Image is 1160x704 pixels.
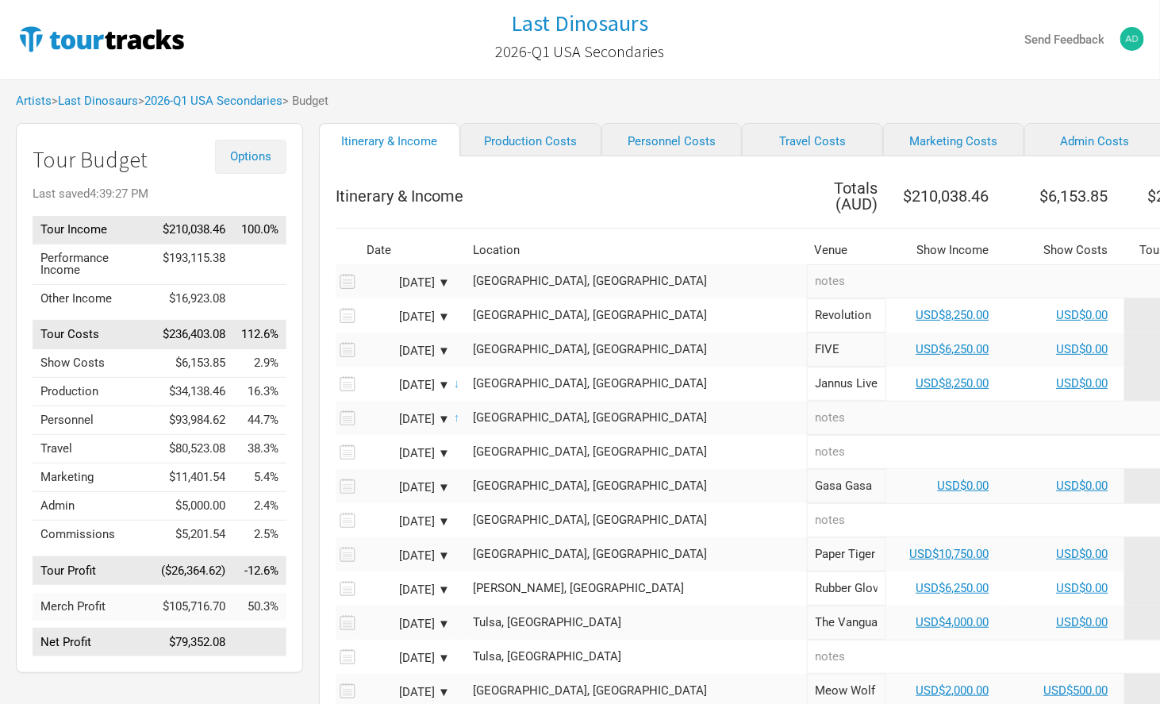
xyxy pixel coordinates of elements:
td: Production [33,378,153,406]
div: Denton, United States [474,583,799,594]
a: Marketing Costs [883,123,1024,156]
th: $210,038.46 [886,172,1005,220]
td: Admin as % of Tour Income [233,492,286,521]
td: Marketing as % of Tour Income [233,464,286,492]
input: Paper Tiger [807,537,886,571]
td: Personnel [33,406,153,435]
a: Travel Costs [742,123,883,156]
th: Location [466,237,807,264]
td: $193,115.38 [153,244,233,284]
div: New Orleans, United States [474,514,799,526]
td: Show Costs [33,349,153,378]
a: Production Costs [460,123,601,156]
a: USD$2,000.00 [916,683,989,698]
td: Admin [33,492,153,521]
td: $6,153.85 [153,349,233,378]
a: USD$10,750.00 [910,547,989,561]
td: Performance Income [33,244,153,284]
input: Rubber Gloves [807,571,886,606]
input: Gasa Gasa [807,469,886,503]
a: Last Dinosaurs [58,94,138,108]
h1: Tour Budget [33,148,286,172]
div: [DATE] ▼ [363,584,450,596]
a: Personnel Costs [601,123,743,156]
a: USD$0.00 [1057,342,1108,356]
td: $93,984.62 [153,406,233,435]
td: $79,352.08 [153,629,233,657]
input: Revolution [807,298,886,333]
a: USD$0.00 [1057,615,1108,629]
div: [DATE] ▼ [363,482,450,494]
a: 2026-Q1 USA Secondaries [144,94,282,108]
td: Tour Costs as % of Tour Income [233,321,286,349]
h2: 2026-Q1 USA Secondaries [496,43,665,60]
span: ↑ [454,410,460,425]
div: [DATE] ▼ [363,277,450,289]
h1: Last Dinosaurs [512,9,649,37]
td: Tour Costs [33,321,153,349]
td: $5,000.00 [153,492,233,521]
td: Tour Income as % of Tour Income [233,216,286,244]
div: Tulsa, United States [474,651,799,663]
td: $236,403.08 [153,321,233,349]
td: $11,401.54 [153,464,233,492]
a: USD$6,250.00 [916,581,989,595]
td: Other Income as % of Tour Income [233,284,286,313]
a: USD$0.00 [1057,376,1108,390]
td: Commissions as % of Tour Income [233,521,286,549]
button: Options [215,140,286,174]
div: [DATE] ▼ [363,311,450,323]
span: Move Earlier [454,410,460,425]
span: > [52,95,138,107]
strong: Send Feedback [1024,33,1104,47]
div: [DATE] ▼ [363,550,450,562]
td: $80,523.08 [153,435,233,464]
th: Totals ( AUD ) [807,172,886,220]
td: Show Costs as % of Tour Income [233,349,286,378]
div: Last saved 4:39:27 PM [33,188,286,200]
div: St. Petersburg, United States [474,412,799,424]
a: Last Dinosaurs [512,11,649,36]
th: Show Income [886,237,1005,264]
td: $210,038.46 [153,216,233,244]
a: USD$0.00 [1057,479,1108,493]
div: [DATE] ▼ [363,379,450,391]
img: adamkreeft [1120,27,1144,51]
span: > [138,95,282,107]
td: Other Income [33,284,153,313]
td: Travel as % of Tour Income [233,435,286,464]
div: Santa Fe, United States [474,685,799,697]
td: Personnel as % of Tour Income [233,406,286,435]
div: [DATE] ▼ [363,652,450,664]
td: Merch Profit as % of Tour Income [233,593,286,621]
input: Jannus Live [807,367,886,401]
td: Merch Profit [33,593,153,621]
div: New Orleans, United States [474,480,799,492]
div: Tulsa, United States [474,617,799,629]
td: Commissions [33,521,153,549]
a: USD$4,000.00 [916,615,989,629]
th: Venue [807,237,886,264]
td: $5,201.54 [153,521,233,549]
div: St. Petersburg, United States [474,378,799,390]
a: Artists [16,94,52,108]
div: [DATE] ▼ [363,687,450,698]
div: San Antonio, United States [474,548,799,560]
a: USD$0.00 [1057,547,1108,561]
input: The Vanguard [807,606,886,640]
img: TourTracks [16,23,187,55]
a: USD$0.00 [938,479,989,493]
a: 2026-Q1 USA Secondaries [496,35,665,68]
input: FIVE [807,333,886,367]
td: Performance Income as % of Tour Income [233,244,286,284]
span: ↓ [454,376,460,390]
div: [DATE] ▼ [363,618,450,630]
a: USD$0.00 [1057,581,1108,595]
td: $16,923.08 [153,284,233,313]
span: Options [230,149,271,163]
div: [DATE] ▼ [363,448,450,460]
span: > Budget [282,95,328,107]
td: Net Profit as % of Tour Income [233,629,286,657]
div: [DATE] ▼ [363,516,450,528]
td: Production as % of Tour Income [233,378,286,406]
